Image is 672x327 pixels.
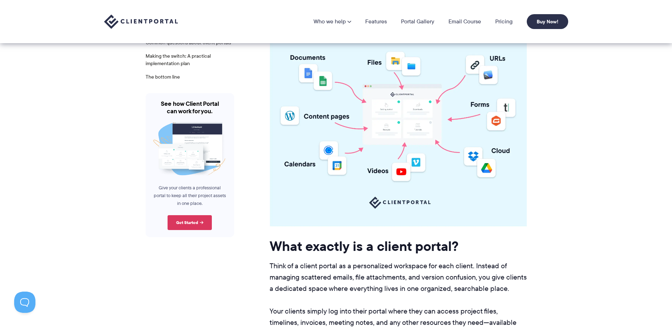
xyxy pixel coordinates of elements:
h4: See how Client Portal can work for you. [153,100,227,115]
a: Portal Gallery [401,19,434,24]
h2: What exactly is a client portal? [270,238,527,255]
a: Buy Now! [527,14,568,29]
a: Email Course [448,19,481,24]
a: The bottom line [146,73,180,80]
iframe: Toggle Customer Support [14,292,35,313]
p: Think of a client portal as a personalized workspace for each client. Instead of managing scatter... [270,260,527,294]
a: Get Started [168,215,212,230]
a: Who we help [314,19,351,24]
a: Making the switch: A practical implementation plan [146,52,211,67]
p: Give your clients a professional portal to keep all their project assets in one place. [153,184,227,207]
a: Common questions about client portals [146,39,231,46]
a: Pricing [495,19,513,24]
a: Features [365,19,387,24]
